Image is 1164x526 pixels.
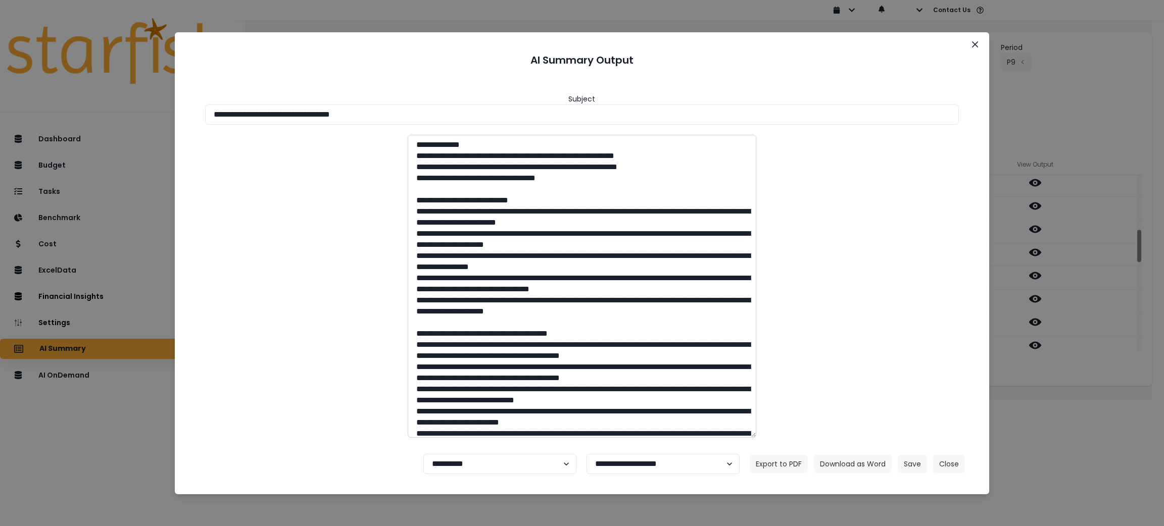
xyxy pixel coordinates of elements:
header: Subject [568,94,595,104]
button: Close [967,36,983,52]
button: Save [898,455,927,473]
button: Export to PDF [750,455,808,473]
button: Close [933,455,965,473]
header: AI Summary Output [187,44,978,76]
button: Download as Word [814,455,892,473]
